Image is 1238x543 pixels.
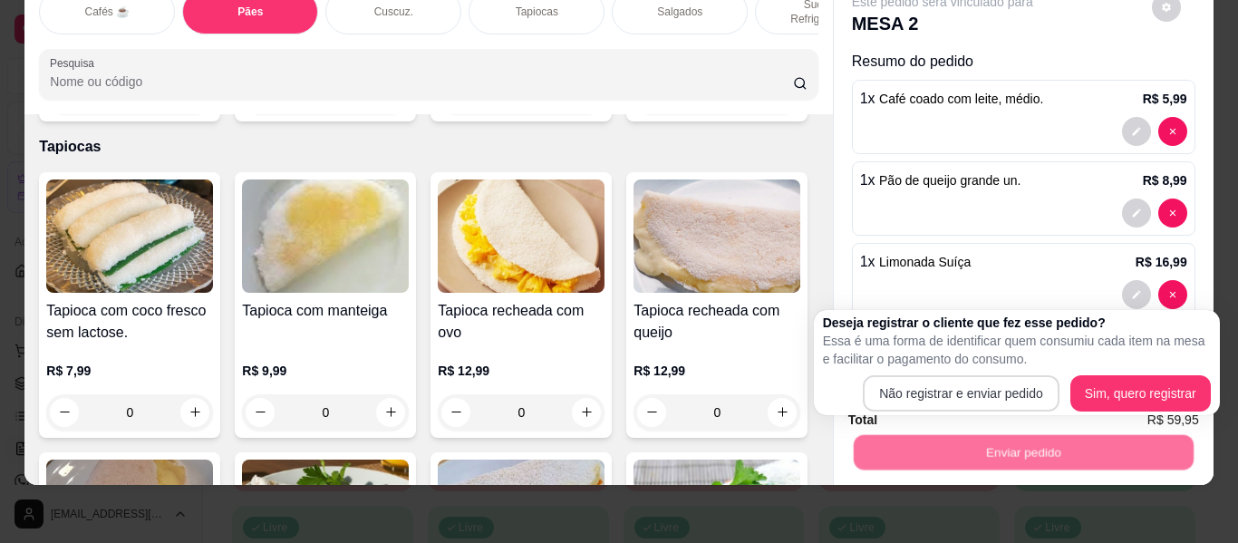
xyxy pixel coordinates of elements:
[860,88,1044,110] p: 1 x
[376,398,405,427] button: increase-product-quantity
[242,300,409,322] h4: Tapioca com manteiga
[242,179,409,293] img: product-image
[438,362,604,380] p: R$ 12,99
[374,5,413,19] p: Cuscuz.
[823,332,1211,368] p: Essa é uma forma de identificar quem consumiu cada item na mesa e facilitar o pagamento do consumo.
[1122,199,1151,228] button: decrease-product-quantity
[853,435,1193,470] button: Enviar pedido
[438,300,604,344] h4: Tapioca recheada com ovo
[242,362,409,380] p: R$ 9,99
[441,398,470,427] button: decrease-product-quantity
[1070,375,1211,412] button: Sim, quero registrar
[1158,280,1187,309] button: decrease-product-quantity
[1143,171,1187,189] p: R$ 8,99
[46,179,213,293] img: product-image
[1143,90,1187,108] p: R$ 5,99
[438,179,604,293] img: product-image
[572,398,601,427] button: increase-product-quantity
[768,398,797,427] button: increase-product-quantity
[863,375,1059,412] button: Não registrar e enviar pedido
[852,51,1195,73] p: Resumo do pedido
[180,398,209,427] button: increase-product-quantity
[848,412,877,427] strong: Total
[823,314,1211,332] h2: Deseja registrar o cliente que fez esse pedido?
[246,398,275,427] button: decrease-product-quantity
[50,73,793,91] input: Pesquisa
[516,5,558,19] p: Tapiocas
[634,362,800,380] p: R$ 12,99
[1136,253,1187,271] p: R$ 16,99
[39,136,817,158] p: Tapiocas
[46,300,213,344] h4: Tapioca com coco fresco sem lactose.
[860,170,1021,191] p: 1 x
[1158,117,1187,146] button: decrease-product-quantity
[50,398,79,427] button: decrease-product-quantity
[50,55,101,71] label: Pesquisa
[1158,199,1187,228] button: decrease-product-quantity
[1122,280,1151,309] button: decrease-product-quantity
[46,362,213,380] p: R$ 7,99
[634,300,800,344] h4: Tapioca recheada com queijo
[634,179,800,293] img: product-image
[1147,410,1199,430] span: R$ 59,95
[84,5,130,19] p: Cafés ☕
[657,5,702,19] p: Salgados
[860,251,972,273] p: 1 x
[1122,117,1151,146] button: decrease-product-quantity
[237,5,263,19] p: Pães
[879,173,1020,188] span: Pão de queijo grande un.
[852,11,1033,36] p: MESA 2
[879,92,1043,106] span: Café coado com leite, médio.
[879,255,971,269] span: Limonada Suíça
[637,398,666,427] button: decrease-product-quantity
